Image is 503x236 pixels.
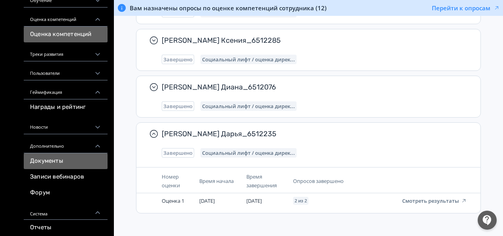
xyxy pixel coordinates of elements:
button: Перейти к опросам [432,4,500,12]
span: Социальный лифт / оценка директора магазина [202,56,295,63]
div: Система [24,201,108,220]
a: Форум [24,185,108,201]
span: Номер оценки [162,173,180,189]
div: Новости [24,115,108,134]
a: Записи вебинаров [24,169,108,185]
div: Треки развития [24,42,108,61]
span: Время завершения [246,173,277,189]
span: Завершено [163,103,193,109]
span: Завершено [163,150,193,156]
button: Смотреть результаты [402,198,467,204]
span: [PERSON_NAME] Диана_6512076 [162,82,461,92]
span: Время начала [199,177,234,185]
a: Награды и рейтинг [24,99,108,115]
span: Опросов завершено [293,177,344,185]
span: [PERSON_NAME] Ксения_6512285 [162,36,461,45]
span: [DATE] [246,197,262,204]
span: [PERSON_NAME] Дарья_6512235 [162,129,461,139]
div: Пользователи [24,61,108,80]
span: 2 из 2 [295,198,307,203]
div: Оценка компетенций [24,8,108,27]
span: Социальный лифт / оценка директора магазина [202,103,295,109]
span: [DATE] [199,197,215,204]
span: Социальный лифт / оценка директора магазина [202,150,295,156]
span: Вам назначены опросы по оценке компетенций сотрудника (12) [130,4,327,12]
a: Документы [24,153,108,169]
a: Оценка компетенций [24,27,108,42]
span: Завершено [163,56,193,63]
span: Оценка 1 [162,197,184,204]
div: Геймификация [24,80,108,99]
a: Отчеты [24,220,108,236]
div: Дополнительно [24,134,108,153]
